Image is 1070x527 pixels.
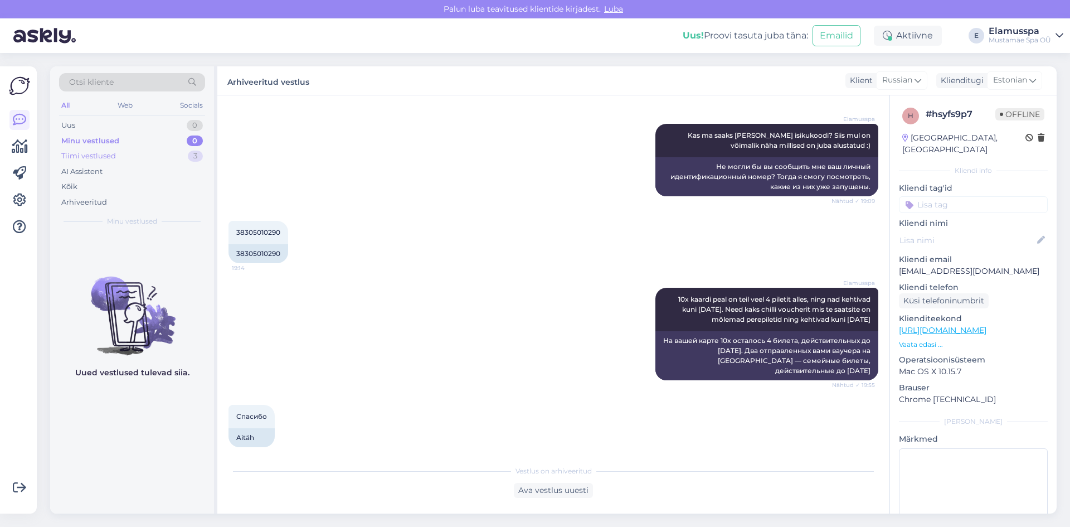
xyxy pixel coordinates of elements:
[899,254,1048,265] p: Kliendi email
[899,293,989,308] div: Küsi telefoninumbrit
[899,182,1048,194] p: Kliendi tag'id
[833,279,875,287] span: Elamusspa
[899,417,1048,427] div: [PERSON_NAME]
[899,354,1048,366] p: Operatsioonisüsteem
[227,73,309,88] label: Arhiveeritud vestlus
[845,75,873,86] div: Klient
[107,216,157,226] span: Minu vestlused
[908,112,913,120] span: h
[187,120,203,131] div: 0
[61,166,103,177] div: AI Assistent
[678,295,872,323] span: 10x kaardi peal on teil veel 4 piletit alles, ning nad kehtivad kuni [DATE]. Need kaks chilli vou...
[232,448,274,456] span: 20:11
[688,131,872,149] span: Kas ma saaks [PERSON_NAME] isikukoodi? Siis mul on võimalik näha millised on juba alustatud :)
[9,75,30,96] img: Askly Logo
[899,340,1048,350] p: Vaata edasi ...
[989,27,1063,45] a: ElamusspaMustamäe Spa OÜ
[832,381,875,389] span: Nähtud ✓ 19:55
[655,157,878,196] div: Не могли бы вы сообщить мне ваш личный идентификационный номер? Тогда я смогу посмотреть, какие и...
[899,234,1035,246] input: Lisa nimi
[61,136,119,147] div: Minu vestlused
[899,196,1048,213] input: Lisa tag
[236,412,267,420] span: Спасибо
[683,29,808,42] div: Proovi tasuta juba täna:
[936,75,984,86] div: Klienditugi
[899,217,1048,229] p: Kliendi nimi
[228,244,288,263] div: 38305010290
[882,74,912,86] span: Russian
[50,257,214,357] img: No chats
[178,98,205,113] div: Socials
[899,394,1048,405] p: Chrome [TECHNICAL_ID]
[899,265,1048,277] p: [EMAIL_ADDRESS][DOMAIN_NAME]
[61,181,77,192] div: Kõik
[989,27,1051,36] div: Elamusspa
[236,228,280,236] span: 38305010290
[993,74,1027,86] span: Estonian
[232,264,274,272] span: 19:14
[899,382,1048,394] p: Brauser
[831,197,875,205] span: Nähtud ✓ 19:09
[187,136,203,147] div: 0
[61,197,107,208] div: Arhiveeritud
[902,132,1025,156] div: [GEOGRAPHIC_DATA], [GEOGRAPHIC_DATA]
[899,433,1048,445] p: Märkmed
[899,325,986,335] a: [URL][DOMAIN_NAME]
[115,98,135,113] div: Web
[59,98,72,113] div: All
[601,4,626,14] span: Luba
[515,466,592,476] span: Vestlus on arhiveeritud
[899,366,1048,378] p: Mac OS X 10.15.7
[683,30,704,41] b: Uus!
[989,36,1051,45] div: Mustamäe Spa OÜ
[228,428,275,447] div: Aitäh
[61,120,75,131] div: Uus
[995,108,1044,120] span: Offline
[899,166,1048,176] div: Kliendi info
[813,25,860,46] button: Emailid
[899,313,1048,325] p: Klienditeekond
[514,483,593,498] div: Ava vestlus uuesti
[69,76,114,88] span: Otsi kliente
[874,26,942,46] div: Aktiivne
[833,115,875,123] span: Elamusspa
[655,331,878,380] div: На вашей карте 10x осталось 4 билета, действительных до [DATE]. Два отправленных вами ваучера на ...
[75,367,189,379] p: Uued vestlused tulevad siia.
[969,28,984,43] div: E
[926,108,995,121] div: # hsyfs9p7
[899,282,1048,293] p: Kliendi telefon
[188,151,203,162] div: 3
[61,151,116,162] div: Tiimi vestlused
